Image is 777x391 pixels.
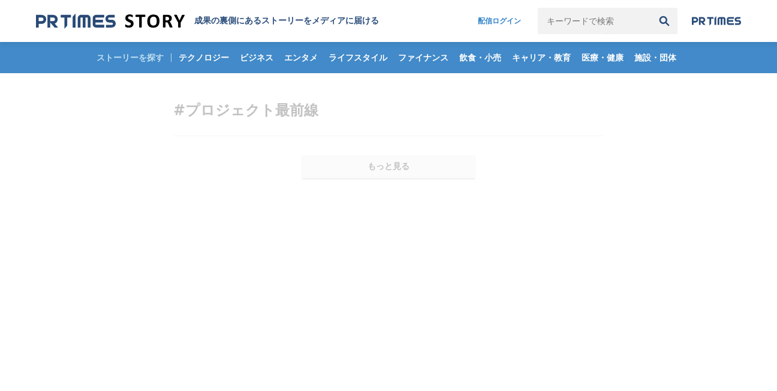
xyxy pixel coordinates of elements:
a: 成果の裏側にあるストーリーをメディアに届ける 成果の裏側にあるストーリーをメディアに届ける [36,13,379,29]
span: ファイナンス [393,52,453,63]
a: ライフスタイル [324,42,392,73]
a: 医療・健康 [577,42,628,73]
h1: 成果の裏側にあるストーリーをメディアに届ける [194,16,379,26]
span: エンタメ [279,52,323,63]
a: 飲食・小売 [454,42,506,73]
a: 施設・団体 [630,42,681,73]
span: ライフスタイル [324,52,392,63]
a: テクノロジー [174,42,234,73]
input: キーワードで検索 [538,8,651,34]
img: 成果の裏側にあるストーリーをメディアに届ける [36,13,185,29]
a: ファイナンス [393,42,453,73]
button: 検索 [651,8,677,34]
a: エンタメ [279,42,323,73]
a: 配信ログイン [466,8,533,34]
span: キャリア・教育 [507,52,576,63]
span: テクノロジー [174,52,234,63]
a: キャリア・教育 [507,42,576,73]
img: prtimes [692,16,741,26]
span: ビジネス [235,52,278,63]
span: 施設・団体 [630,52,681,63]
a: ビジネス [235,42,278,73]
span: 医療・健康 [577,52,628,63]
span: 飲食・小売 [454,52,506,63]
